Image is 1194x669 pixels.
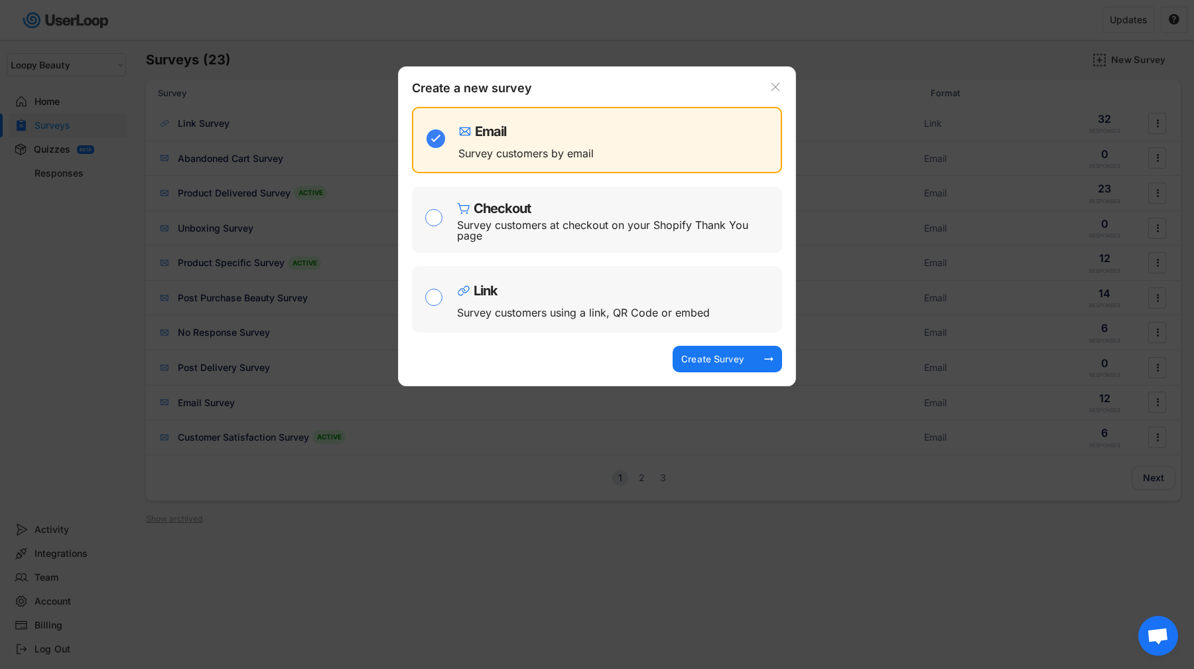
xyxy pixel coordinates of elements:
[1138,616,1178,656] div: Open chat
[474,284,497,297] div: Link
[762,352,775,366] button: arrow_right_alt
[457,307,710,318] div: Survey customers using a link, QR Code or embed
[412,80,545,100] div: Create a new survey
[475,125,506,138] div: Email
[474,202,531,215] div: Checkout
[457,220,772,241] div: Survey customers at checkout on your Shopify Thank You page
[679,353,746,365] div: Create Survey
[458,148,594,159] div: Survey customers by email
